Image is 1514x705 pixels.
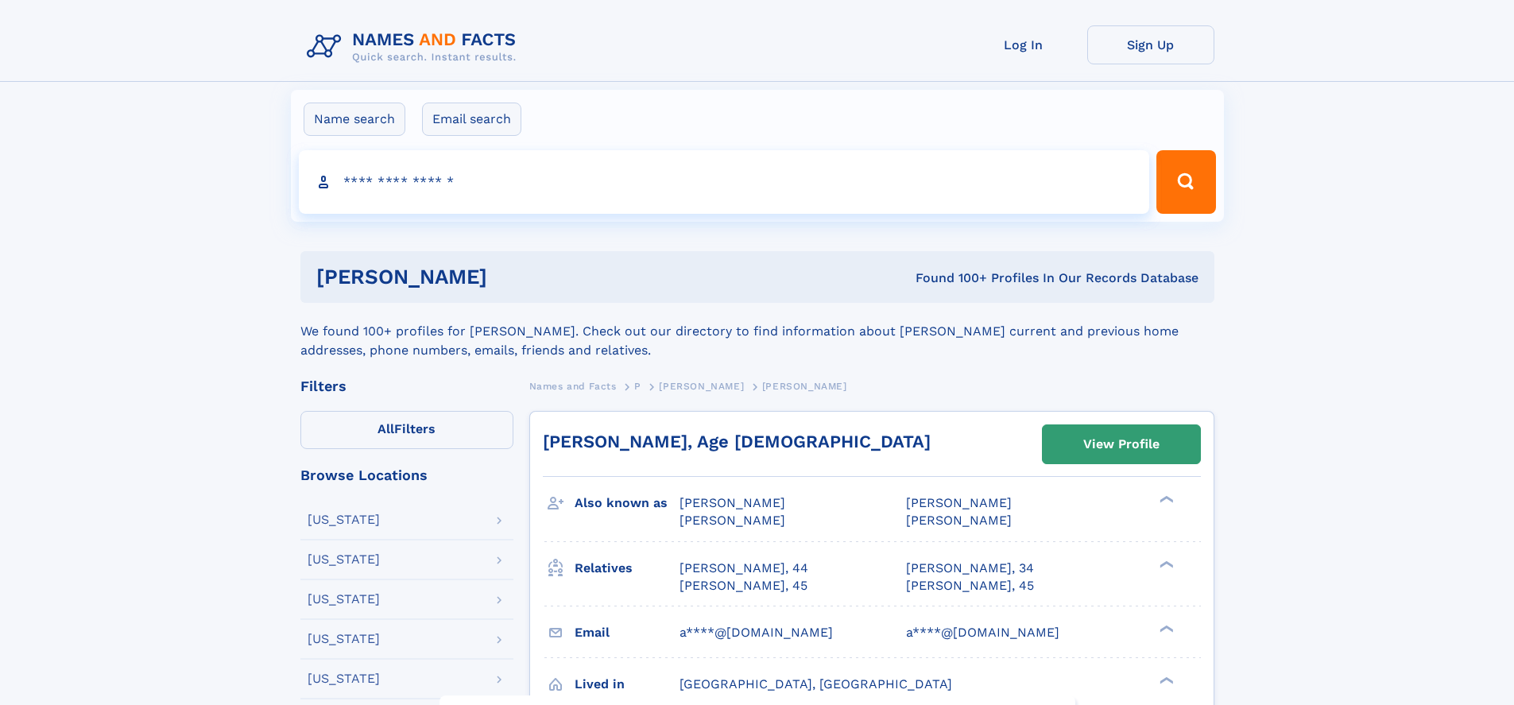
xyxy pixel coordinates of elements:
[422,103,521,136] label: Email search
[543,432,931,451] a: [PERSON_NAME], Age [DEMOGRAPHIC_DATA]
[1156,559,1175,569] div: ❯
[680,513,785,528] span: [PERSON_NAME]
[378,421,394,436] span: All
[1156,675,1175,685] div: ❯
[529,376,617,396] a: Names and Facts
[308,553,380,566] div: [US_STATE]
[1087,25,1214,64] a: Sign Up
[906,577,1034,595] a: [PERSON_NAME], 45
[762,381,847,392] span: [PERSON_NAME]
[960,25,1087,64] a: Log In
[304,103,405,136] label: Name search
[1156,494,1175,505] div: ❯
[906,560,1034,577] a: [PERSON_NAME], 34
[575,619,680,646] h3: Email
[701,269,1198,287] div: Found 100+ Profiles In Our Records Database
[1043,425,1200,463] a: View Profile
[680,560,808,577] a: [PERSON_NAME], 44
[659,381,744,392] span: [PERSON_NAME]
[300,303,1214,360] div: We found 100+ profiles for [PERSON_NAME]. Check out our directory to find information about [PERS...
[906,513,1012,528] span: [PERSON_NAME]
[634,376,641,396] a: P
[680,676,952,691] span: [GEOGRAPHIC_DATA], [GEOGRAPHIC_DATA]
[680,495,785,510] span: [PERSON_NAME]
[575,490,680,517] h3: Also known as
[575,555,680,582] h3: Relatives
[680,577,807,595] a: [PERSON_NAME], 45
[300,468,513,482] div: Browse Locations
[308,633,380,645] div: [US_STATE]
[299,150,1150,214] input: search input
[1156,623,1175,633] div: ❯
[316,267,702,287] h1: [PERSON_NAME]
[906,495,1012,510] span: [PERSON_NAME]
[308,513,380,526] div: [US_STATE]
[634,381,641,392] span: P
[308,672,380,685] div: [US_STATE]
[300,25,529,68] img: Logo Names and Facts
[300,379,513,393] div: Filters
[308,593,380,606] div: [US_STATE]
[659,376,744,396] a: [PERSON_NAME]
[575,671,680,698] h3: Lived in
[1083,426,1160,463] div: View Profile
[1156,150,1215,214] button: Search Button
[300,411,513,449] label: Filters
